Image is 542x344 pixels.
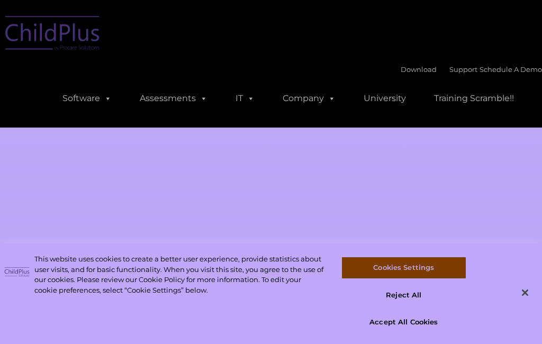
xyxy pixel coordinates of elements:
a: Download [401,65,437,74]
font: | [401,65,542,74]
button: Cookies Settings [341,257,466,279]
a: Assessments [129,88,218,109]
a: Company [272,88,346,109]
a: Schedule A Demo [480,65,542,74]
div: This website uses cookies to create a better user experience, provide statistics about user visit... [34,254,325,295]
button: Accept All Cookies [341,311,466,333]
a: University [353,88,417,109]
a: Software [52,88,122,109]
button: Close [513,281,537,304]
a: Training Scramble!! [423,88,525,109]
a: Support [449,65,477,74]
a: IT [225,88,265,109]
button: Reject All [341,284,466,306]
